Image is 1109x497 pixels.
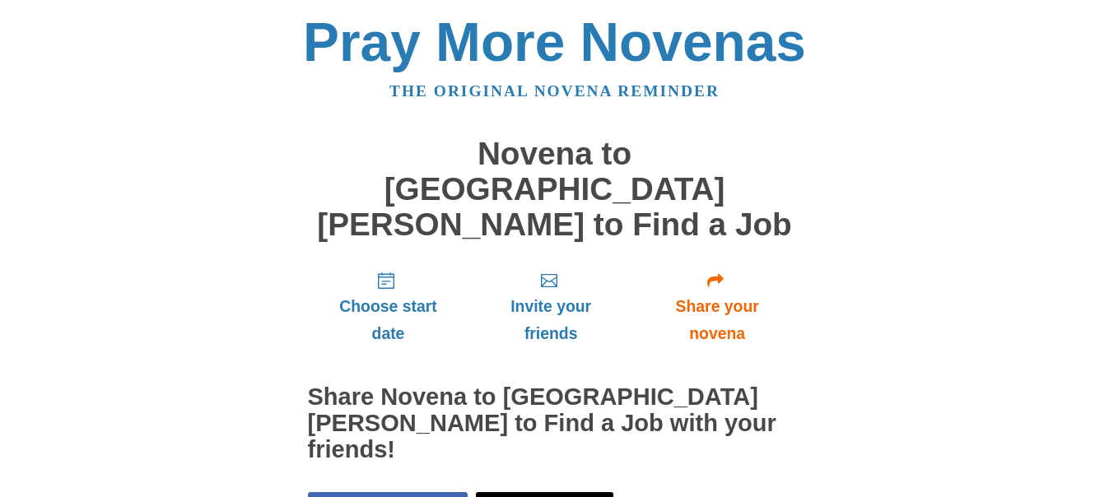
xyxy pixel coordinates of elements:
[633,258,802,356] a: Share your novena
[308,384,802,463] h2: Share Novena to [GEOGRAPHIC_DATA][PERSON_NAME] to Find a Job with your friends!
[324,293,453,347] span: Choose start date
[308,137,802,242] h1: Novena to [GEOGRAPHIC_DATA][PERSON_NAME] to Find a Job
[468,258,632,356] a: Invite your friends
[389,82,720,100] a: The original novena reminder
[650,293,785,347] span: Share your novena
[308,258,469,356] a: Choose start date
[303,12,806,72] a: Pray More Novenas
[485,293,616,347] span: Invite your friends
